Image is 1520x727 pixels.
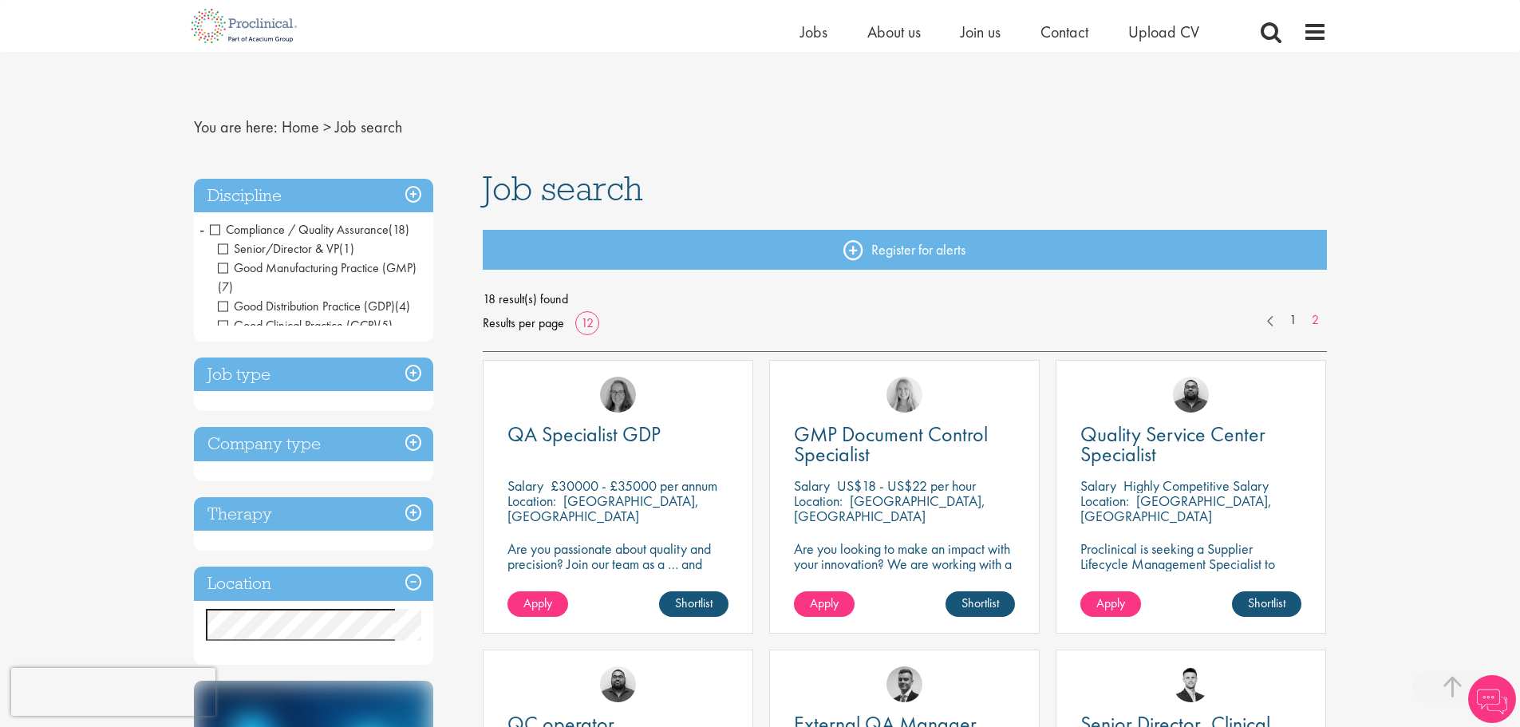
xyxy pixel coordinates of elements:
img: Joshua Godden [1173,666,1209,702]
span: (4) [395,298,410,314]
span: Quality Service Center Specialist [1080,421,1265,468]
span: Good Clinical Practice (GCP) [218,317,377,334]
p: [GEOGRAPHIC_DATA], [GEOGRAPHIC_DATA] [507,492,699,525]
a: Apply [507,591,568,617]
a: GMP Document Control Specialist [794,425,1015,464]
span: > [323,117,331,137]
span: Good Clinical Practice (GCP) [218,317,393,334]
span: Salary [1080,476,1116,495]
span: Good Manufacturing Practice (GMP) [218,259,417,295]
span: Compliance / Quality Assurance [210,221,389,238]
img: Ingrid Aymes [600,377,636,413]
img: Ashley Bennett [600,666,636,702]
span: Results per page [483,311,564,335]
a: Apply [794,591,855,617]
a: Shortlist [659,591,728,617]
p: [GEOGRAPHIC_DATA], [GEOGRAPHIC_DATA] [1080,492,1272,525]
span: (5) [377,317,393,334]
a: Jobs [800,22,827,42]
a: Apply [1080,591,1141,617]
span: Location: [794,492,843,510]
span: Senior/Director & VP [218,240,339,257]
span: Senior/Director & VP [218,240,354,257]
span: Good Distribution Practice (GDP) [218,298,395,314]
span: Location: [507,492,556,510]
img: Ashley Bennett [1173,377,1209,413]
span: (1) [339,240,354,257]
p: Highly Competitive Salary [1123,476,1269,495]
a: Shortlist [1232,591,1301,617]
p: Are you passionate about quality and precision? Join our team as a … and help ensure top-tier sta... [507,541,728,602]
a: 12 [575,314,599,331]
img: Alex Bill [886,666,922,702]
p: £30000 - £35000 per annum [551,476,717,495]
a: Quality Service Center Specialist [1080,425,1301,464]
img: Shannon Briggs [886,377,922,413]
a: breadcrumb link [282,117,319,137]
a: Join us [961,22,1001,42]
span: You are here: [194,117,278,137]
a: Shortlist [946,591,1015,617]
p: US$18 - US$22 per hour [837,476,976,495]
a: About us [867,22,921,42]
a: QA Specialist GDP [507,425,728,444]
span: Job search [483,167,643,210]
span: Apply [810,595,839,611]
a: Contact [1040,22,1088,42]
a: Upload CV [1128,22,1199,42]
p: Proclinical is seeking a Supplier Lifecycle Management Specialist to support global vendor change... [1080,541,1301,617]
span: Salary [794,476,830,495]
span: Apply [523,595,552,611]
h3: Therapy [194,497,433,531]
span: Location: [1080,492,1129,510]
span: Good Manufacturing Practice (GMP) [218,259,417,276]
span: (7) [218,279,233,295]
span: - [199,217,204,241]
iframe: reCAPTCHA [11,668,215,716]
span: QA Specialist GDP [507,421,661,448]
span: Good Distribution Practice (GDP) [218,298,410,314]
h3: Company type [194,427,433,461]
h3: Job type [194,358,433,392]
img: Chatbot [1468,675,1516,723]
a: Register for alerts [483,230,1327,270]
span: Job search [335,117,402,137]
a: 1 [1281,311,1305,330]
span: 18 result(s) found [483,287,1327,311]
p: [GEOGRAPHIC_DATA], [GEOGRAPHIC_DATA] [794,492,985,525]
span: Apply [1096,595,1125,611]
span: GMP Document Control Specialist [794,421,988,468]
span: (18) [389,221,409,238]
span: Compliance / Quality Assurance [210,221,409,238]
h3: Discipline [194,179,433,213]
a: 2 [1304,311,1327,330]
span: Salary [507,476,543,495]
p: Are you looking to make an impact with your innovation? We are working with a well-established ph... [794,541,1015,617]
h3: Location [194,567,433,601]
